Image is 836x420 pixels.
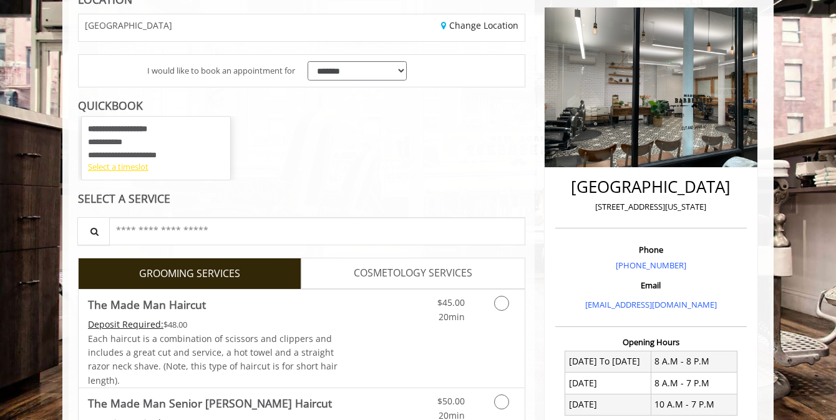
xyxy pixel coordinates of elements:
h3: Phone [558,245,744,254]
td: 10 A.M - 7 P.M [651,394,737,415]
span: 20min [439,311,465,323]
div: SELECT A SERVICE [78,193,525,205]
td: 8 A.M - 7 P.M [651,373,737,394]
td: [DATE] [565,373,651,394]
span: COSMETOLOGY SERVICES [354,265,472,281]
span: $50.00 [437,395,465,407]
span: I would like to book an appointment for [147,64,295,77]
td: [DATE] To [DATE] [565,351,651,372]
a: Change Location [441,19,518,31]
b: The Made Man Senior [PERSON_NAME] Haircut [88,394,332,412]
span: Each haircut is a combination of scissors and clippers and includes a great cut and service, a ho... [88,333,338,386]
td: [DATE] [565,394,651,415]
h2: [GEOGRAPHIC_DATA] [558,178,744,196]
b: The Made Man Haircut [88,296,206,313]
h3: Email [558,281,744,290]
span: [GEOGRAPHIC_DATA] [85,21,172,30]
div: Select a timeslot [88,160,224,173]
p: [STREET_ADDRESS][US_STATE] [558,200,744,213]
div: $48.00 [88,318,339,331]
span: GROOMING SERVICES [139,266,240,282]
button: Service Search [77,217,110,245]
h3: Opening Hours [555,338,747,346]
a: [EMAIL_ADDRESS][DOMAIN_NAME] [585,299,717,310]
span: $45.00 [437,296,465,308]
td: 8 A.M - 8 P.M [651,351,737,372]
b: QUICKBOOK [78,98,143,113]
a: [PHONE_NUMBER] [616,260,686,271]
span: This service needs some Advance to be paid before we block your appointment [88,318,163,330]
